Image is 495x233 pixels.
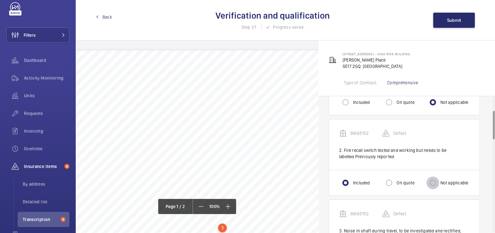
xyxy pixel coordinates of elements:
span: specified date [100,213,125,217]
div: 1 [218,224,227,232]
span: Employer or Plant Owner: [90,111,133,115]
span: Insurance items [24,163,62,170]
span: Lifting Operations and Lifting Equipment Regulations 1998 [145,73,256,78]
span: 6. Safe working load: [90,176,126,180]
p: Defect [393,211,425,217]
span: N/a [277,203,283,208]
div: 2. Fire recall switch tested and working but needs to be labelled.Previously reported. [339,147,469,160]
span: Notting Hill Genesis [191,111,225,115]
span: controller.Previously reported. [174,225,226,229]
span: Passenger Lift [202,146,227,150]
span: Address at which the examination was made: [90,118,168,123]
div: Progress saved [265,24,303,30]
label: On quote [395,180,414,186]
span: Service Contractor: We [90,99,130,103]
p: [PERSON_NAME] Place SE17 2GQ [GEOGRAPHIC_DATA] [343,51,410,69]
span: Report of Thorough Examination [170,80,232,84]
span: UPRN: C1AYL02 [191,99,221,103]
span: Maintain [90,103,104,108]
p: INS65152 [351,130,382,136]
span: 100% [207,204,222,209]
span: 44372510 [202,138,220,143]
span: 5. Year of Manufacture: [90,168,129,173]
span: Requests [24,110,69,116]
span: Kone [202,161,211,165]
span: Site No: [146,91,160,95]
span: Detailed list [23,199,69,205]
span: Defect [164,196,175,200]
span: 0 Time related defect(s) 7 Other defect(s) 1 Observation(s) [202,131,303,135]
span: 1. [167,220,170,224]
span: 7. Examination frequency: [90,183,134,188]
h2: Verification and qualification [215,10,330,21]
span: 6 months [202,183,218,188]
span: before further use or before a [100,208,150,212]
span: Transcription [23,216,58,223]
span: Step 1/1 [242,24,261,30]
span: Item Status: [90,131,110,135]
span: 2. Description of equipment [90,146,137,150]
span: Invoicing [24,128,69,134]
span: 6 [64,164,69,169]
p: INS65152 [351,211,382,217]
span: Overtime [24,146,69,152]
span: 1000kg 13 persons [202,176,236,180]
span: [STREET_ADDRESS] - High Risk Building [343,52,410,56]
span: Rubber mat should be supplied for safe working on [174,220,261,224]
span: Back [103,14,112,20]
span: Notting Hill Genesis [90,91,127,95]
div: Page 1 / 2 [158,199,193,214]
span: Submit [447,18,461,23]
span: Defects requiring corrective action [100,203,159,208]
p: Defect [393,130,425,136]
label: Included [352,180,370,186]
span: Units [24,93,69,99]
button: Submit [433,13,475,28]
span: Report No: INS65152 [259,91,296,95]
button: Filters [6,27,69,43]
span: 4. Name of manufacturer/installer: [90,161,147,165]
label: On quote [395,99,414,105]
span: Asset No: 291001 [191,91,222,95]
span: 1. Item Serial no: [90,138,119,143]
span: Filters [24,32,36,38]
span: N/a [202,168,208,173]
span: (b) [92,220,97,224]
span: Activity Monitoring [24,75,69,81]
span: 8. Results [90,196,107,200]
span: N/a [277,220,283,224]
span: 3. Location: [90,153,110,158]
span: (a) [92,203,97,208]
label: Included [352,99,370,105]
span: SON: 291001 [259,99,283,103]
span: Time to complete [277,196,307,200]
span: By address [23,181,69,187]
span: as soon as reasonably practicable [100,225,159,229]
label: Not applicable [439,180,468,186]
div: Type of Contract: [344,80,377,86]
span: 6 [61,217,66,222]
span: Defects requiring corrective action [100,220,159,224]
a: Comprehensive [387,80,418,85]
span: [STREET_ADDRESS] [191,118,230,123]
span: Dashboard [24,57,69,63]
span: Ref: [146,99,153,103]
label: Not applicable [439,99,468,105]
span: Lobby [202,153,213,158]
